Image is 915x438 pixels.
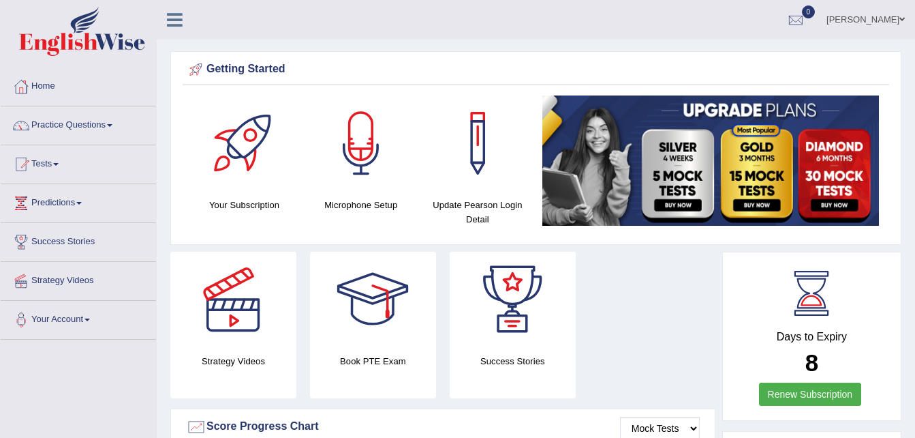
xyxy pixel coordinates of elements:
h4: Days to Expiry [738,331,886,343]
a: Strategy Videos [1,262,156,296]
b: 8 [805,349,818,376]
h4: Update Pearson Login Detail [426,198,529,227]
span: 0 [802,5,816,18]
h4: Success Stories [450,354,576,368]
h4: Your Subscription [193,198,296,212]
a: Practice Questions [1,106,156,141]
a: Tests [1,145,156,179]
a: Predictions [1,184,156,218]
img: small5.jpg [542,96,879,226]
a: Success Stories [1,223,156,257]
a: Your Account [1,301,156,335]
div: Getting Started [186,59,886,80]
div: Score Progress Chart [186,417,700,437]
h4: Book PTE Exam [310,354,436,368]
h4: Microphone Setup [309,198,412,212]
a: Home [1,68,156,102]
h4: Strategy Videos [170,354,296,368]
a: Renew Subscription [759,383,862,406]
